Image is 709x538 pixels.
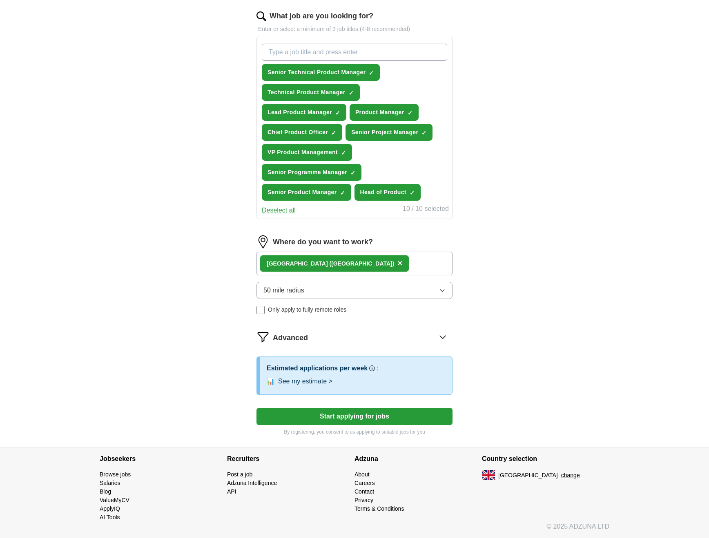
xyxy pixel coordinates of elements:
span: 50 mile radius [263,286,304,295]
button: change [561,471,580,480]
span: Chief Product Officer [268,128,328,137]
span: [GEOGRAPHIC_DATA] [498,471,558,480]
div: 10 / 10 selected [403,204,449,215]
h3: : [377,363,378,373]
img: location.png [256,235,270,248]
p: Enter or select a minimum of 3 job titles (4-8 recommended) [256,25,453,33]
button: Deselect all [262,206,296,215]
img: search.png [256,11,266,21]
span: ✓ [331,130,336,136]
img: filter [256,330,270,343]
a: ValueMyCV [100,497,129,503]
button: Senior Project Manager✓ [346,124,433,141]
p: By registering, you consent to us applying to suitable jobs for you [256,428,453,436]
button: Lead Product Manager✓ [262,104,346,121]
a: Adzuna Intelligence [227,480,277,486]
span: ✓ [349,90,354,96]
a: About [354,471,370,478]
button: Start applying for jobs [256,408,453,425]
span: Product Manager [355,108,404,117]
span: ✓ [410,190,415,196]
button: Chief Product Officer✓ [262,124,342,141]
span: ✓ [350,170,355,176]
a: Careers [354,480,375,486]
button: Senior Programme Manager✓ [262,164,361,181]
a: Terms & Conditions [354,505,404,512]
span: Only apply to fully remote roles [268,306,346,314]
span: Senior Product Manager [268,188,337,197]
a: API [227,488,236,495]
span: ✓ [341,150,346,156]
img: UK flag [482,470,495,480]
a: Salaries [100,480,120,486]
div: © 2025 ADZUNA LTD [93,522,616,538]
h3: Estimated applications per week [267,363,368,373]
button: Technical Product Manager✓ [262,84,360,101]
h4: Country selection [482,447,609,470]
span: ✓ [421,130,426,136]
strong: [GEOGRAPHIC_DATA] [267,260,328,267]
span: Senior Project Manager [351,128,418,137]
span: Technical Product Manager [268,88,346,97]
span: Senior Programme Manager [268,168,347,177]
button: × [397,257,402,270]
span: Advanced [273,332,308,343]
button: Product Manager✓ [350,104,419,121]
a: Contact [354,488,374,495]
span: VP Product Management [268,148,338,157]
a: Browse jobs [100,471,131,478]
span: Senior Technical Product Manager [268,68,366,77]
button: 50 mile radius [256,282,453,299]
a: Privacy [354,497,373,503]
span: 📊 [267,376,275,386]
span: × [397,259,402,268]
label: Where do you want to work? [273,237,373,248]
span: ✓ [340,190,345,196]
label: What job are you looking for? [270,11,373,22]
span: ✓ [335,110,340,116]
button: VP Product Management✓ [262,144,352,161]
a: Post a job [227,471,252,478]
span: ([GEOGRAPHIC_DATA]) [329,260,394,267]
button: Senior Product Manager✓ [262,184,351,201]
button: Senior Technical Product Manager✓ [262,64,380,81]
a: Blog [100,488,111,495]
span: Lead Product Manager [268,108,332,117]
button: Head of Product✓ [354,184,421,201]
span: Head of Product [360,188,406,197]
a: ApplyIQ [100,505,120,512]
button: See my estimate > [278,376,332,386]
input: Only apply to fully remote roles [256,306,265,314]
a: AI Tools [100,514,120,520]
span: ✓ [408,110,412,116]
input: Type a job title and press enter [262,44,447,61]
span: ✓ [369,70,374,76]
